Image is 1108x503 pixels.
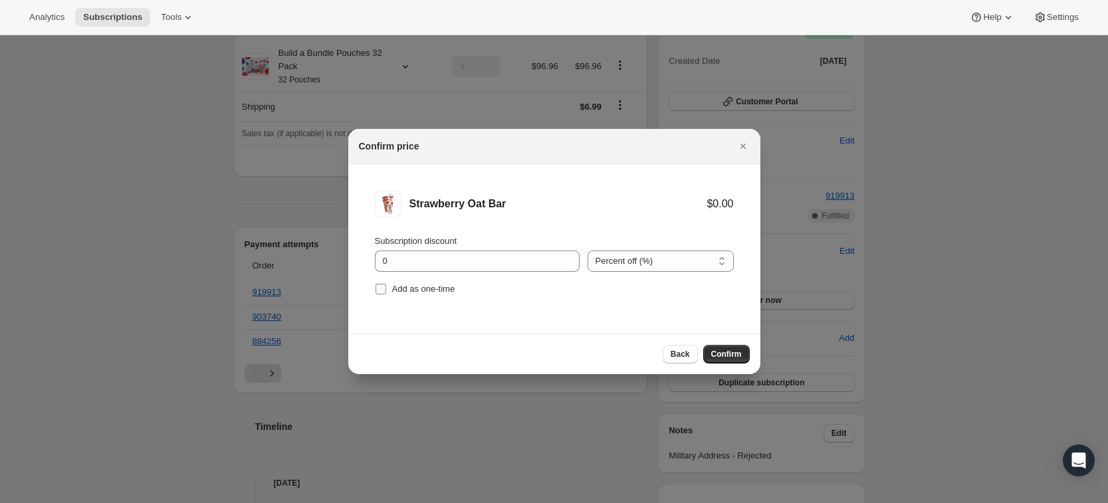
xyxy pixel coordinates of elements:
h2: Confirm price [359,140,419,153]
button: Subscriptions [75,8,150,27]
div: Open Intercom Messenger [1063,445,1095,476]
span: Analytics [29,12,64,23]
span: Settings [1047,12,1079,23]
img: Strawberry Oat Bar [375,191,401,217]
div: Strawberry Oat Bar [409,197,707,211]
button: Confirm [703,345,750,363]
span: Tools [161,12,181,23]
button: Close [734,137,752,155]
button: Back [663,345,698,363]
button: Settings [1026,8,1087,27]
span: Confirm [711,349,742,359]
span: Subscriptions [83,12,142,23]
span: Add as one-time [392,284,455,294]
span: Subscription discount [375,236,457,246]
span: Help [983,12,1001,23]
button: Help [962,8,1022,27]
button: Analytics [21,8,72,27]
span: Back [671,349,690,359]
button: Tools [153,8,203,27]
div: $0.00 [707,197,733,211]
